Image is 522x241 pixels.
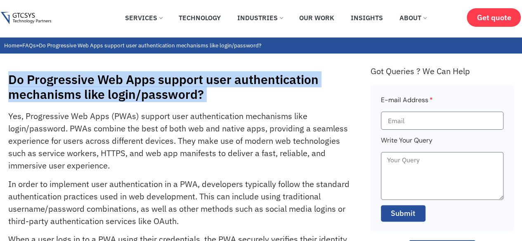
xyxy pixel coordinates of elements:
[4,42,261,49] span: » »
[381,95,433,112] label: E-mail Address
[8,72,362,102] h1: Do Progressive Web Apps support user authentication mechanisms like login/password?
[393,9,432,27] a: About
[8,110,352,172] p: Yes, Progressive Web Apps (PWAs) support user authentication mechanisms like login/password. PWAs...
[371,66,514,76] div: Got Queries ? We Can Help
[22,42,36,49] a: FAQs
[4,42,19,49] a: Home
[381,205,425,222] button: Submit
[467,8,521,27] a: Get quote
[345,9,389,27] a: Insights
[39,42,261,49] span: Do Progressive Web Apps support user authentication mechanisms like login/password?
[381,95,504,227] form: Faq Form
[1,12,51,25] img: Gtcsys logo
[8,178,352,227] p: In order to implement user authentication in a PWA, developers typically follow the standard auth...
[477,13,511,22] span: Get quote
[381,112,504,130] input: Email
[293,9,340,27] a: Our Work
[381,135,432,152] label: Write Your Query
[391,208,416,219] span: Submit
[119,9,168,27] a: Services
[172,9,227,27] a: Technology
[231,9,289,27] a: Industries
